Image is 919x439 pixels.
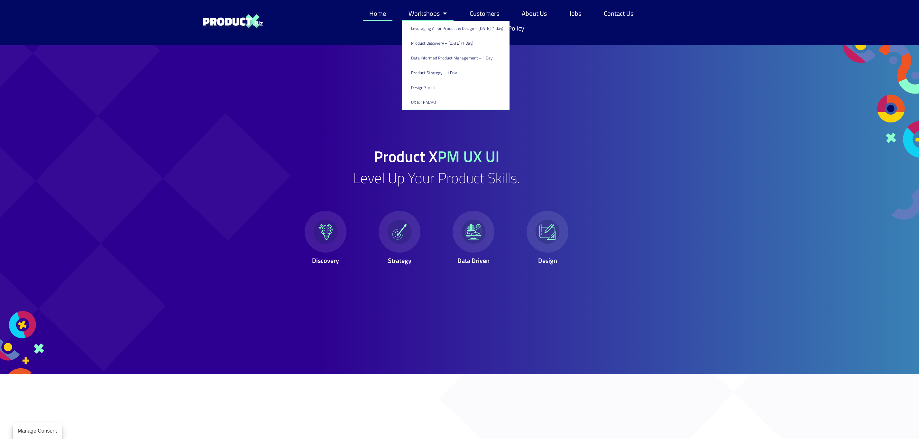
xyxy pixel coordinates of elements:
[402,6,454,21] a: Workshops
[374,149,500,164] h1: Product X
[597,6,640,21] a: Contact Us
[402,21,510,110] ul: Workshops
[402,21,510,36] a: Leveraging AI for Product & Design – [DATE] (1 day)
[312,255,339,265] span: Discovery
[515,6,553,21] a: About Us
[402,36,510,50] a: Product Discovery​ – [DATE] (1 Day)
[357,6,650,36] nav: Menu
[457,255,490,265] span: Data Driven
[437,145,500,168] span: PM UX UI
[538,255,557,265] span: Design
[353,171,520,185] h2: Level Up Your Product Skills.
[388,255,411,265] span: Strategy
[463,6,506,21] a: Customers
[563,6,588,21] a: Jobs
[363,6,392,21] a: Home
[13,423,62,439] button: Manage Consent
